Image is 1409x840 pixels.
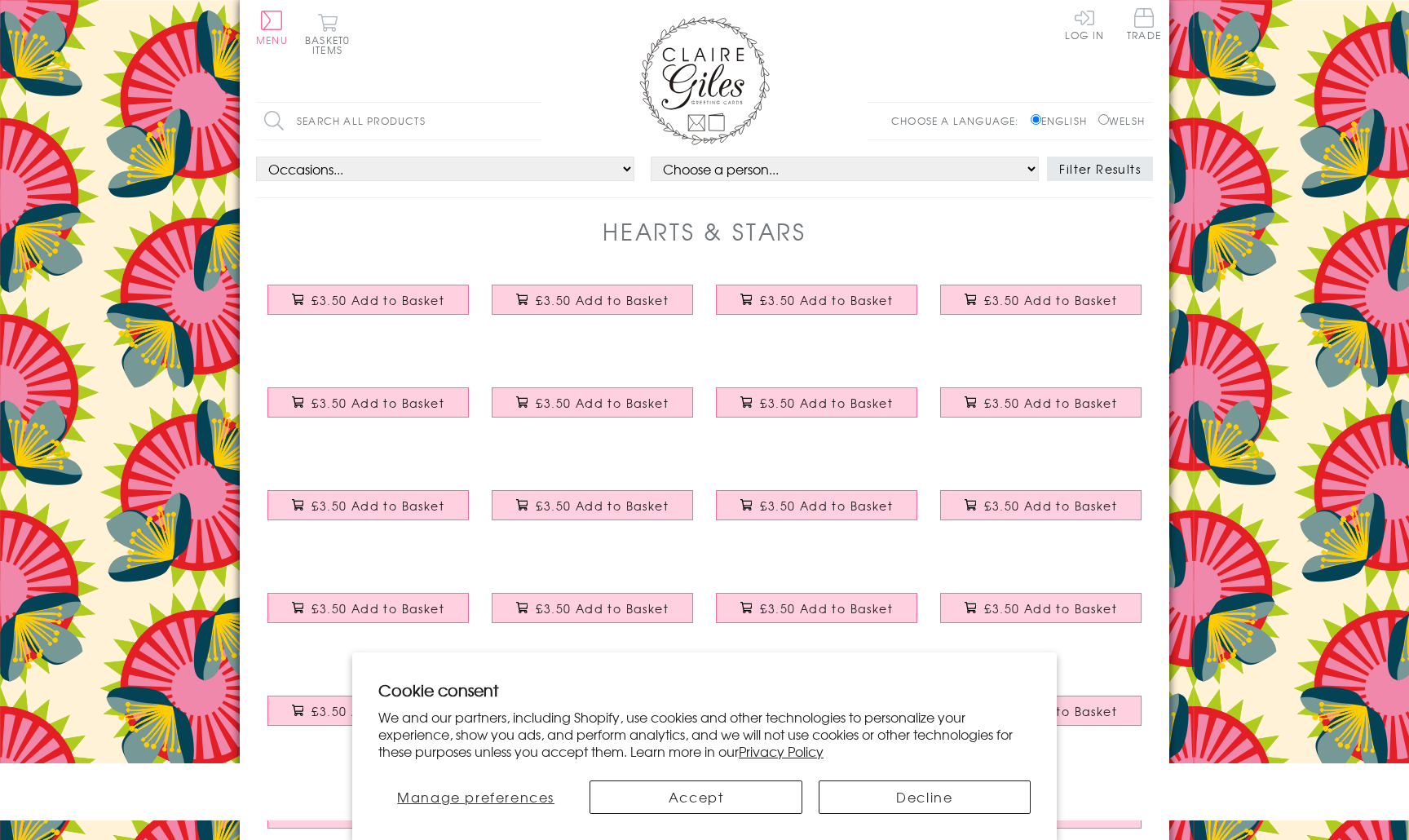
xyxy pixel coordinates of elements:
span: £3.50 Add to Basket [760,292,893,308]
img: Claire Giles Greetings Cards [639,16,770,145]
button: £3.50 Add to Basket [492,285,694,315]
a: Baby Card, Welcome to the world little sister, Embellished with a padded star £3.50 Add to Basket [929,581,1153,651]
a: Exam Good Luck Card, Pink Stars, Embellished with a padded star £3.50 Add to Basket [704,581,929,651]
input: English [1031,114,1041,125]
span: £3.50 Add to Basket [760,497,893,514]
span: £3.50 Add to Basket [536,292,669,308]
p: Choose a language: [891,113,1027,128]
button: £3.50 Add to Basket [267,696,470,726]
h2: Cookie consent [378,679,1031,701]
button: £3.50 Add to Basket [492,490,694,520]
button: Menu [256,11,288,45]
a: General Card Card, Blue Stars, Embellished with a shiny padded star £3.50 Add to Basket [256,272,480,343]
a: Birthday Card, Blue Stars, Happy Birthday, Embellished with a shiny padded star £3.50 Add to Basket [480,272,704,343]
button: Accept [590,780,802,814]
span: £3.50 Add to Basket [311,497,444,514]
a: Log In [1065,8,1104,40]
button: Manage preferences [378,780,573,814]
span: Manage preferences [397,787,554,807]
button: £3.50 Add to Basket [492,593,694,623]
a: Trade [1127,8,1161,43]
button: £3.50 Add to Basket [716,285,918,315]
button: £3.50 Add to Basket [492,387,694,418]
span: £3.50 Add to Basket [311,703,444,719]
input: Search all products [256,103,541,139]
a: Birthday Card, Hearts, happy birthday Nan, embellished with a fabric butterfly £3.50 Add to Basket [480,375,704,445]
span: £3.50 Add to Basket [536,395,669,411]
span: £3.50 Add to Basket [311,292,444,308]
button: £3.50 Add to Basket [940,285,1142,315]
a: Birthday Card, Blue Stars, Happy Birthday, Embellished with a shiny padded star £3.50 Add to Basket [704,272,929,343]
a: Privacy Policy [739,741,824,761]
a: Birthday Card, Love Heart, To My Grlfriend, fabric butterfly Embellished £3.50 Add to Basket [704,375,929,445]
input: Search [525,103,541,139]
span: £3.50 Add to Basket [760,395,893,411]
span: Menu [256,33,288,47]
span: Trade [1127,8,1161,40]
button: £3.50 Add to Basket [267,593,470,623]
button: £3.50 Add to Basket [940,593,1142,623]
span: £3.50 Add to Basket [311,600,444,617]
h1: Hearts & Stars [603,214,806,248]
a: Birthday Card, Pink Stars, birthday girl, Embellished with a padded star £3.50 Add to Basket [256,375,480,445]
button: £3.50 Add to Basket [716,490,918,520]
button: £3.50 Add to Basket [267,387,470,418]
label: Welsh [1098,113,1145,128]
span: £3.50 Add to Basket [536,497,669,514]
a: Birthday Card, Pink Hearts, daughter-in-law, Embellished with a padded star £3.50 Add to Basket [256,478,480,548]
a: Birthday Card, Blue Stars, Super Star, Embellished with a padded star £3.50 Add to Basket [929,272,1153,343]
button: £3.50 Add to Basket [940,490,1142,520]
label: English [1031,113,1095,128]
button: £3.50 Add to Basket [267,285,470,315]
span: £3.50 Add to Basket [311,395,444,411]
span: £3.50 Add to Basket [984,600,1117,617]
button: £3.50 Add to Basket [716,387,918,418]
button: £3.50 Add to Basket [716,593,918,623]
a: Birthday Card, Heart, great granddaughter, fabric butterfly Embellished £3.50 Add to Basket [929,478,1153,548]
a: Birthday Card, Heart, great grandmother, fabric butterfly Embellished £3.50 Add to Basket [480,478,704,548]
button: Decline [819,780,1031,814]
button: Filter Results [1047,157,1153,181]
span: £3.50 Add to Basket [984,497,1117,514]
a: Thank You Card, Pink Star, Thank You Very Much, Embellished with a padded star £3.50 Add to Basket [256,683,480,754]
button: £3.50 Add to Basket [267,490,470,520]
span: £3.50 Add to Basket [760,600,893,617]
span: 0 items [312,33,350,57]
span: £3.50 Add to Basket [984,395,1117,411]
a: Birthday Card, Heart, to a great Sister, fabric butterfly Embellished £3.50 Add to Basket [929,375,1153,445]
span: £3.50 Add to Basket [984,292,1117,308]
a: Birthday Card, Blue Star, Grandson, Embellished with a padded star £3.50 Add to Basket [704,478,929,548]
p: We and our partners, including Shopify, use cookies and other technologies to personalize your ex... [378,709,1031,759]
button: £3.50 Add to Basket [940,387,1142,418]
input: Welsh [1098,114,1109,125]
a: Birthday Card, Godmother, Yellow Stars, Embellished with a padded star £3.50 Add to Basket [480,581,704,651]
a: Birthday Card, Step Mum, Pink Stars, Embellished with a padded star £3.50 Add to Basket [256,581,480,651]
span: £3.50 Add to Basket [536,600,669,617]
button: Basket0 items [305,13,350,55]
